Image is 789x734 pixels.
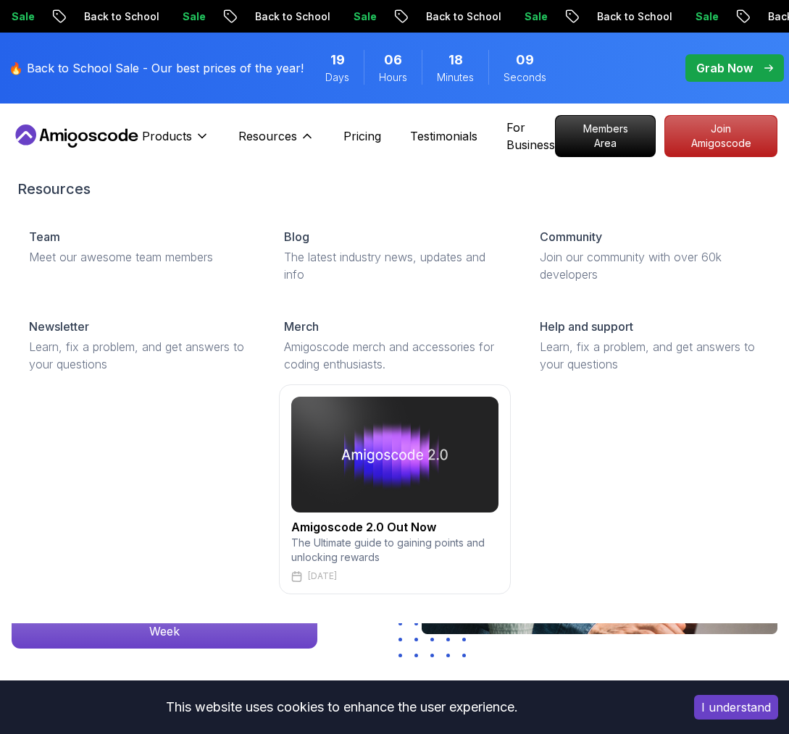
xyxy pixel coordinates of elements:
[142,127,209,156] button: Products
[540,228,602,245] p: Community
[9,59,304,77] p: 🔥 Back to School Sale - Our best prices of the year!
[284,248,504,283] p: The latest industry news, updates and info
[448,50,463,70] span: 18 Minutes
[694,695,778,720] button: Accept cookies
[243,9,342,24] p: Back to School
[696,59,753,77] p: Grab Now
[343,127,381,145] a: Pricing
[414,9,513,24] p: Back to School
[325,70,349,85] span: Days
[556,116,655,156] p: Members Area
[504,70,546,85] span: Seconds
[272,216,516,295] a: BlogThe latest industry news, updates and info
[540,248,760,283] p: Join our community with over 60k developers
[284,338,504,373] p: Amigoscode merch and accessories for coding enthusiasts.
[528,216,772,295] a: CommunityJoin our community with over 60k developers
[17,384,772,594] a: amigoscode 2.0Amigoscode 2.0 Out NowThe Ultimate guide to gaining points and unlocking rewards[DATE]
[664,115,777,157] a: Join Amigoscode
[272,306,516,384] a: MerchAmigoscode merch and accessories for coding enthusiasts.
[142,127,192,145] p: Products
[17,179,772,199] h2: Resources
[437,70,474,85] span: Minutes
[291,536,498,565] p: The Ultimate guide to gaining points and unlocking rewards
[291,397,498,512] img: amigoscode 2.0
[379,70,407,85] span: Hours
[284,228,309,245] p: Blog
[284,318,319,335] p: Merch
[410,127,477,145] a: Testimonials
[17,306,261,384] a: NewsletterLearn, fix a problem, and get answers to your questions
[684,9,730,24] p: Sale
[384,50,402,70] span: 6 Hours
[11,691,672,723] div: This website uses cookies to enhance the user experience.
[72,9,171,24] p: Back to School
[238,127,314,156] button: Resources
[585,9,684,24] p: Back to School
[540,338,760,373] p: Learn, fix a problem, and get answers to your questions
[291,518,498,536] h2: Amigoscode 2.0 Out Now
[238,127,297,145] p: Resources
[665,116,777,156] p: Join Amigoscode
[29,228,60,245] p: Team
[29,338,249,373] p: Learn, fix a problem, and get answers to your questions
[29,248,249,266] p: Meet our awesome team members
[171,9,217,24] p: Sale
[506,119,555,153] a: For Business
[528,306,772,384] a: Help and supportLearn, fix a problem, and get answers to your questions
[513,9,559,24] p: Sale
[330,50,345,70] span: 19 Days
[555,115,656,157] a: Members Area
[342,9,388,24] p: Sale
[17,216,261,277] a: TeamMeet our awesome team members
[308,570,337,582] p: [DATE]
[516,50,534,70] span: 9 Seconds
[540,318,633,335] p: Help and support
[29,318,89,335] p: Newsletter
